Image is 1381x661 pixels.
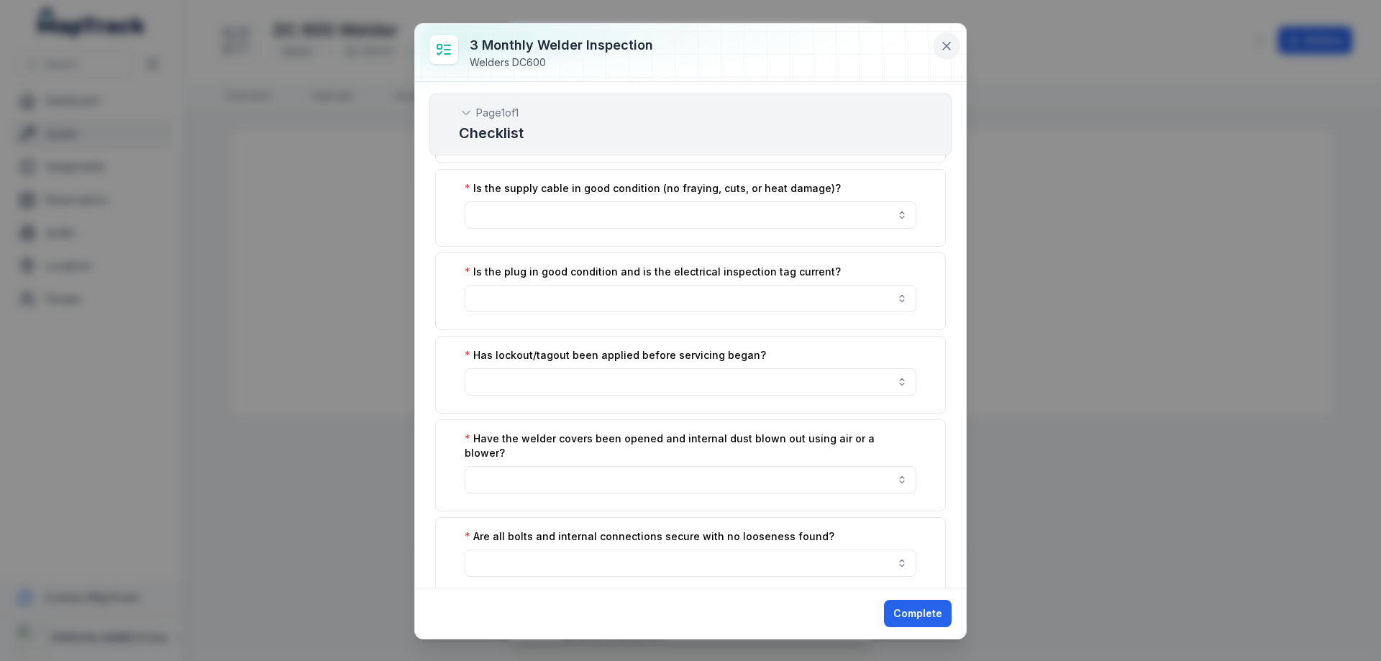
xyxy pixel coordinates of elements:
h2: Checklist [459,123,922,143]
h3: 3 Monthly Welder Inspection [470,35,653,55]
label: Are all bolts and internal connections secure with no looseness found? [465,529,834,544]
label: Has lockout/tagout been applied before servicing began? [465,348,766,363]
button: Complete [884,600,952,627]
label: Is the supply cable in good condition (no fraying, cuts, or heat damage)? [465,181,841,196]
label: Is the plug in good condition and is the electrical inspection tag current? [465,265,841,279]
div: Welders DC600 [470,55,653,70]
label: Have the welder covers been opened and internal dust blown out using air or a blower? [465,432,916,460]
span: Page 1 of 1 [476,106,519,120]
